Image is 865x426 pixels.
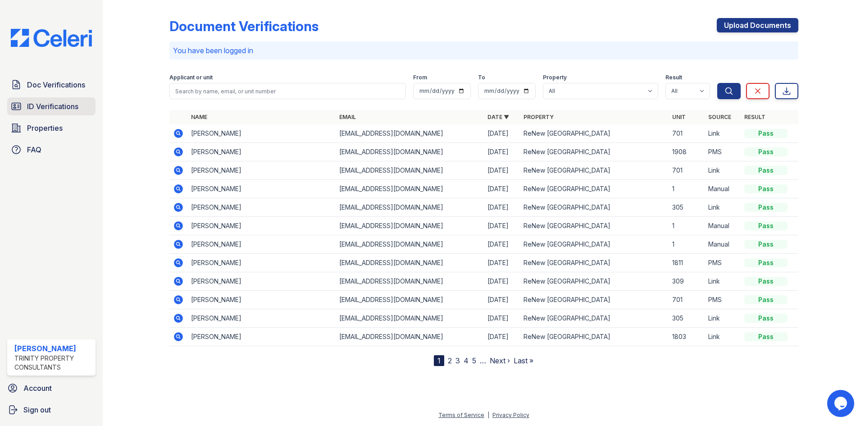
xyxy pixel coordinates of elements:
td: [DATE] [484,272,520,291]
td: [EMAIL_ADDRESS][DOMAIN_NAME] [336,143,484,161]
a: Upload Documents [717,18,798,32]
span: … [480,355,486,366]
td: [PERSON_NAME] [187,235,336,254]
a: Property [524,114,554,120]
td: Link [705,161,741,180]
td: [DATE] [484,328,520,346]
td: Link [705,328,741,346]
td: 1811 [669,254,705,272]
label: Applicant or unit [169,74,213,81]
a: ID Verifications [7,97,96,115]
a: 2 [448,356,452,365]
div: | [487,412,489,418]
a: Source [708,114,731,120]
td: PMS [705,254,741,272]
td: [DATE] [484,217,520,235]
td: 701 [669,124,705,143]
td: Link [705,124,741,143]
td: [DATE] [484,254,520,272]
div: Pass [744,295,788,304]
td: 1908 [669,143,705,161]
td: PMS [705,143,741,161]
div: 1 [434,355,444,366]
a: 5 [472,356,476,365]
td: [EMAIL_ADDRESS][DOMAIN_NAME] [336,217,484,235]
input: Search by name, email, or unit number [169,83,406,99]
label: From [413,74,427,81]
div: Pass [744,221,788,230]
a: FAQ [7,141,96,159]
td: ReNew [GEOGRAPHIC_DATA] [520,254,668,272]
td: Link [705,272,741,291]
td: Link [705,309,741,328]
td: [PERSON_NAME] [187,272,336,291]
td: ReNew [GEOGRAPHIC_DATA] [520,180,668,198]
td: ReNew [GEOGRAPHIC_DATA] [520,235,668,254]
td: Manual [705,217,741,235]
a: Date ▼ [487,114,509,120]
div: Pass [744,277,788,286]
td: PMS [705,291,741,309]
td: Manual [705,180,741,198]
td: [EMAIL_ADDRESS][DOMAIN_NAME] [336,328,484,346]
td: [PERSON_NAME] [187,328,336,346]
label: Property [543,74,567,81]
td: 1 [669,180,705,198]
td: Link [705,198,741,217]
span: Account [23,383,52,394]
a: Privacy Policy [492,412,529,418]
span: Properties [27,123,63,133]
a: 4 [464,356,469,365]
td: [EMAIL_ADDRESS][DOMAIN_NAME] [336,291,484,309]
div: Document Verifications [169,18,319,34]
span: ID Verifications [27,101,78,112]
label: Result [665,74,682,81]
td: 1 [669,217,705,235]
img: CE_Logo_Blue-a8612792a0a2168367f1c8372b55b34899dd931a85d93a1a3d3e32e68fde9ad4.png [4,29,99,47]
td: 701 [669,161,705,180]
a: Account [4,379,99,397]
td: ReNew [GEOGRAPHIC_DATA] [520,291,668,309]
td: [EMAIL_ADDRESS][DOMAIN_NAME] [336,124,484,143]
span: FAQ [27,144,41,155]
td: [DATE] [484,198,520,217]
td: ReNew [GEOGRAPHIC_DATA] [520,328,668,346]
td: [DATE] [484,161,520,180]
td: [DATE] [484,235,520,254]
td: [PERSON_NAME] [187,124,336,143]
td: ReNew [GEOGRAPHIC_DATA] [520,143,668,161]
td: ReNew [GEOGRAPHIC_DATA] [520,309,668,328]
td: [EMAIL_ADDRESS][DOMAIN_NAME] [336,198,484,217]
a: Terms of Service [438,412,484,418]
td: [PERSON_NAME] [187,161,336,180]
td: [EMAIL_ADDRESS][DOMAIN_NAME] [336,180,484,198]
div: Pass [744,203,788,212]
td: [PERSON_NAME] [187,143,336,161]
td: [EMAIL_ADDRESS][DOMAIN_NAME] [336,254,484,272]
td: [PERSON_NAME] [187,254,336,272]
a: Properties [7,119,96,137]
div: Pass [744,258,788,267]
td: [DATE] [484,143,520,161]
td: [EMAIL_ADDRESS][DOMAIN_NAME] [336,161,484,180]
td: 305 [669,309,705,328]
td: Manual [705,235,741,254]
td: [DATE] [484,291,520,309]
div: Pass [744,166,788,175]
span: Sign out [23,404,51,415]
a: Last » [514,356,533,365]
label: To [478,74,485,81]
td: [EMAIL_ADDRESS][DOMAIN_NAME] [336,309,484,328]
div: Pass [744,240,788,249]
td: ReNew [GEOGRAPHIC_DATA] [520,198,668,217]
a: Name [191,114,207,120]
td: [DATE] [484,309,520,328]
iframe: chat widget [827,390,856,417]
a: Sign out [4,401,99,419]
td: ReNew [GEOGRAPHIC_DATA] [520,161,668,180]
div: Pass [744,129,788,138]
td: 1803 [669,328,705,346]
div: Pass [744,184,788,193]
a: Unit [672,114,686,120]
